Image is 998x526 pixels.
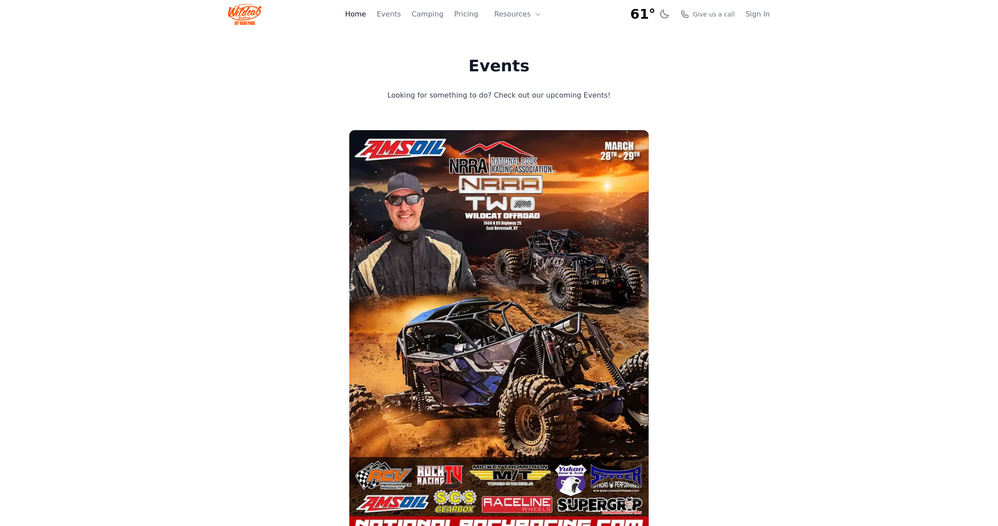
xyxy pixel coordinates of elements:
span: 61° [630,6,656,22]
p: Looking for something to do? Check out our upcoming Events! [352,89,646,102]
a: Give us a call [680,10,735,19]
a: Camping [412,9,443,20]
span: Give us a call [693,10,735,19]
a: Pricing [454,9,478,20]
a: Events [377,9,401,20]
a: Home [345,9,366,20]
h1: Events [352,57,646,75]
img: Wildcat Logo [228,4,262,25]
a: Sign In [745,9,770,20]
button: Resources [489,5,547,23]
